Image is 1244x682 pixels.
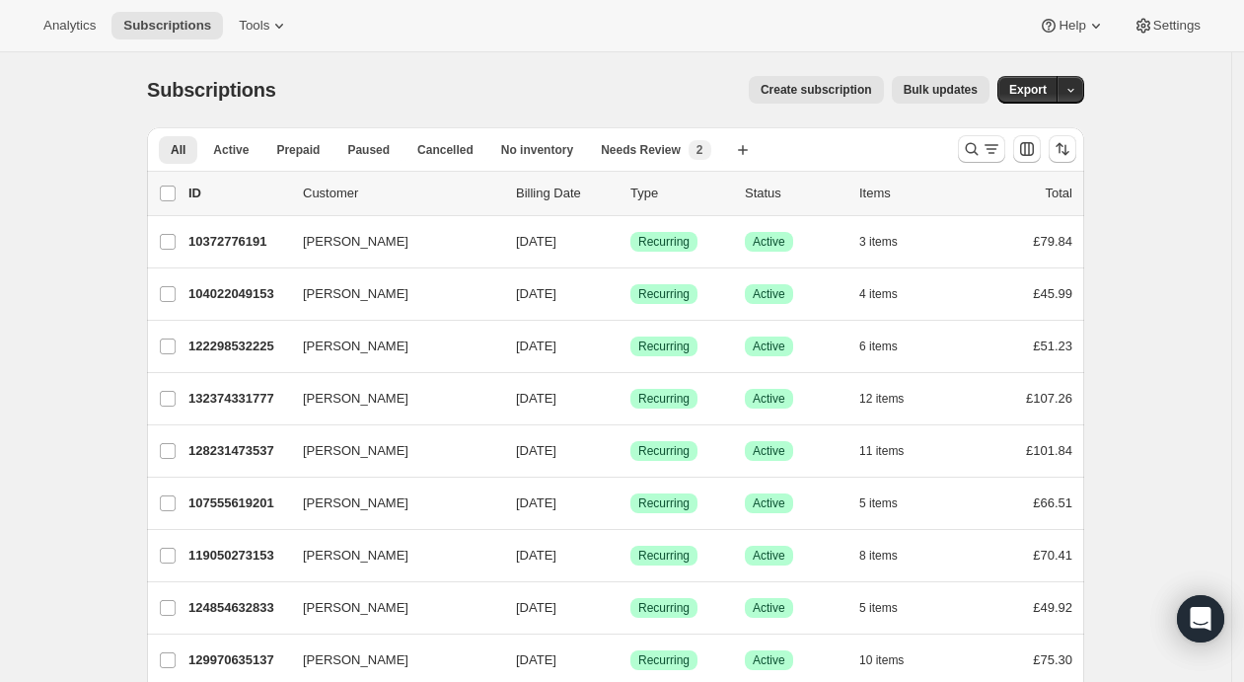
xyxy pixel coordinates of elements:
p: Total [1046,184,1072,203]
span: 6 items [859,339,898,354]
span: Recurring [638,391,690,407]
div: 104022049153[PERSON_NAME][DATE]SuccessRecurringSuccessActive4 items£45.99 [188,280,1072,308]
span: 12 items [859,391,904,407]
span: Needs Review [601,142,681,158]
span: 3 items [859,234,898,250]
p: 107555619201 [188,493,287,513]
button: 5 items [859,594,919,622]
span: Bulk updates [904,82,978,98]
span: [DATE] [516,391,556,406]
div: 124854632833[PERSON_NAME][DATE]SuccessRecurringSuccessActive5 items£49.92 [188,594,1072,622]
span: [DATE] [516,286,556,301]
span: [PERSON_NAME] [303,389,408,409]
span: [DATE] [516,339,556,353]
p: Customer [303,184,500,203]
span: [PERSON_NAME] [303,650,408,670]
div: 107555619201[PERSON_NAME][DATE]SuccessRecurringSuccessActive5 items£66.51 [188,490,1072,517]
div: 129970635137[PERSON_NAME][DATE]SuccessRecurringSuccessActive10 items£75.30 [188,646,1072,674]
div: 128231473537[PERSON_NAME][DATE]SuccessRecurringSuccessActive11 items£101.84 [188,437,1072,465]
button: Export [997,76,1059,104]
span: Prepaid [276,142,320,158]
span: Active [753,443,785,459]
span: Recurring [638,234,690,250]
span: Recurring [638,495,690,511]
button: 8 items [859,542,919,569]
button: Create new view [727,136,759,164]
button: Analytics [32,12,108,39]
span: 5 items [859,600,898,616]
button: [PERSON_NAME] [291,383,488,415]
span: Active [753,600,785,616]
div: IDCustomerBilling DateTypeStatusItemsTotal [188,184,1072,203]
div: 122298532225[PERSON_NAME][DATE]SuccessRecurringSuccessActive6 items£51.23 [188,333,1072,360]
span: £66.51 [1033,495,1072,510]
span: [PERSON_NAME] [303,284,408,304]
p: 10372776191 [188,232,287,252]
span: £79.84 [1033,234,1072,249]
button: [PERSON_NAME] [291,435,488,467]
span: 5 items [859,495,898,511]
p: 129970635137 [188,650,287,670]
div: 132374331777[PERSON_NAME][DATE]SuccessRecurringSuccessActive12 items£107.26 [188,385,1072,413]
div: Type [630,184,729,203]
button: 3 items [859,228,919,256]
span: Active [213,142,249,158]
button: [PERSON_NAME] [291,278,488,310]
button: 11 items [859,437,925,465]
button: 5 items [859,490,919,517]
span: [PERSON_NAME] [303,598,408,618]
button: [PERSON_NAME] [291,226,488,258]
p: ID [188,184,287,203]
span: Help [1059,18,1085,34]
span: [PERSON_NAME] [303,441,408,461]
span: 10 items [859,652,904,668]
span: Recurring [638,339,690,354]
button: Tools [227,12,301,39]
p: 124854632833 [188,598,287,618]
button: 12 items [859,385,925,413]
button: [PERSON_NAME] [291,592,488,624]
span: [DATE] [516,548,556,563]
p: Billing Date [516,184,615,203]
button: Create subscription [749,76,884,104]
span: Recurring [638,652,690,668]
span: [DATE] [516,600,556,615]
div: Items [859,184,958,203]
span: [DATE] [516,234,556,249]
span: Active [753,286,785,302]
span: Cancelled [417,142,474,158]
button: [PERSON_NAME] [291,644,488,676]
span: [PERSON_NAME] [303,232,408,252]
span: [PERSON_NAME] [303,493,408,513]
button: [PERSON_NAME] [291,540,488,571]
span: Recurring [638,548,690,564]
button: 6 items [859,333,919,360]
div: Open Intercom Messenger [1177,595,1224,643]
button: 4 items [859,280,919,308]
span: Active [753,339,785,354]
span: Recurring [638,443,690,459]
span: £107.26 [1026,391,1072,406]
span: No inventory [501,142,573,158]
span: [DATE] [516,652,556,667]
span: 4 items [859,286,898,302]
button: Search and filter results [958,135,1005,163]
span: Active [753,234,785,250]
p: 104022049153 [188,284,287,304]
span: [PERSON_NAME] [303,546,408,566]
span: £51.23 [1033,339,1072,353]
span: [DATE] [516,443,556,458]
div: 119050273153[PERSON_NAME][DATE]SuccessRecurringSuccessActive8 items£70.41 [188,542,1072,569]
span: All [171,142,185,158]
p: 122298532225 [188,337,287,356]
span: Paused [347,142,390,158]
button: Customize table column order and visibility [1013,135,1041,163]
span: Active [753,548,785,564]
span: £75.30 [1033,652,1072,667]
span: Tools [239,18,269,34]
span: Active [753,652,785,668]
p: 132374331777 [188,389,287,409]
button: Subscriptions [111,12,223,39]
span: £70.41 [1033,548,1072,563]
p: 128231473537 [188,441,287,461]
